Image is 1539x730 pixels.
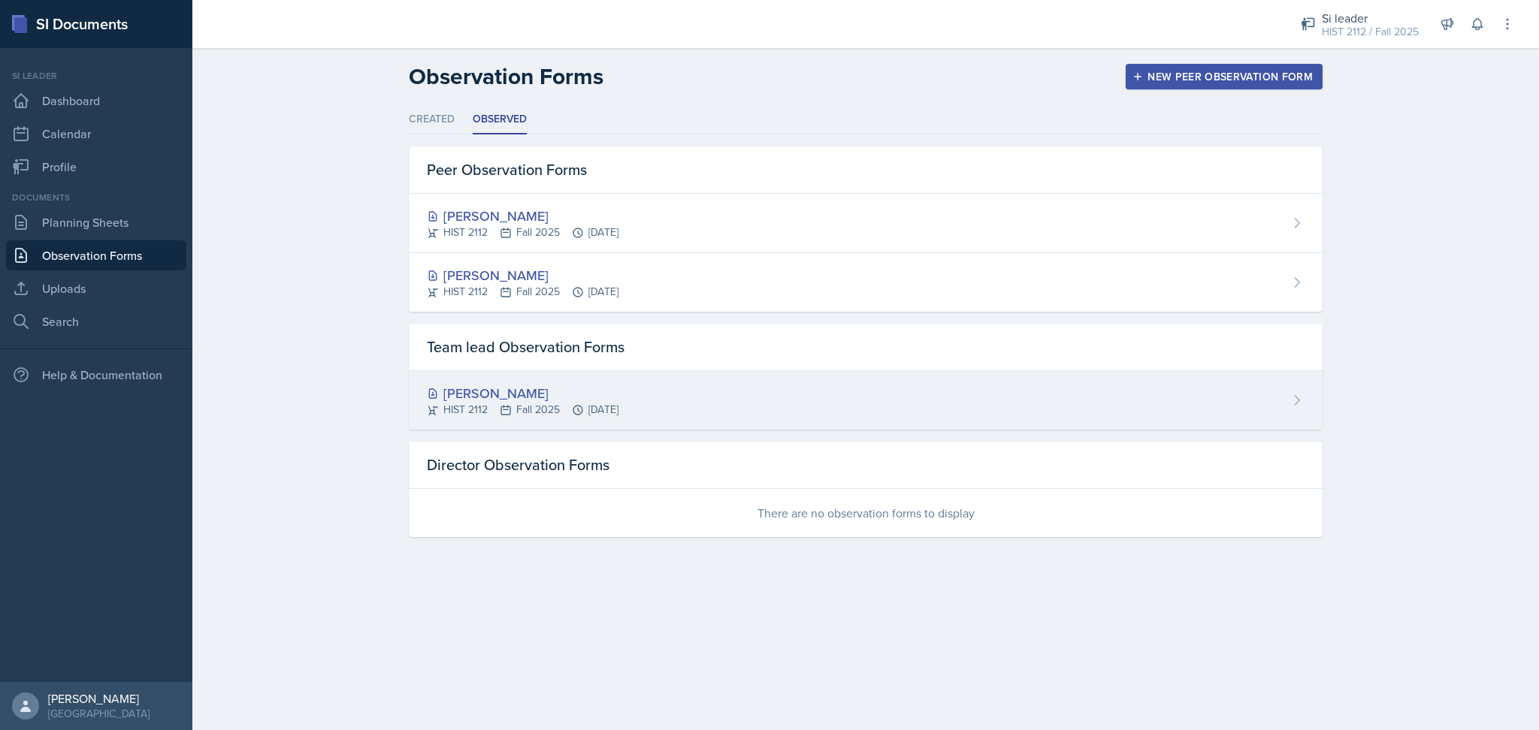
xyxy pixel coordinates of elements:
[1322,24,1419,40] div: HIST 2112 / Fall 2025
[6,207,186,237] a: Planning Sheets
[6,273,186,303] a: Uploads
[473,105,527,134] li: Observed
[409,63,603,90] h2: Observation Forms
[6,360,186,390] div: Help & Documentation
[1322,9,1419,27] div: Si leader
[409,371,1323,430] a: [PERSON_NAME] HIST 2112Fall 2025[DATE]
[6,152,186,182] a: Profile
[6,119,186,149] a: Calendar
[6,306,186,336] a: Search
[409,324,1323,371] div: Team lead Observation Forms
[409,489,1323,537] div: There are no observation forms to display
[6,69,186,83] div: Si leader
[409,105,455,134] li: Created
[1126,64,1323,89] button: New Peer Observation Form
[427,402,618,418] div: HIST 2112 Fall 2025 [DATE]
[427,265,618,285] div: [PERSON_NAME]
[427,383,618,403] div: [PERSON_NAME]
[48,706,150,721] div: [GEOGRAPHIC_DATA]
[409,253,1323,312] a: [PERSON_NAME] HIST 2112Fall 2025[DATE]
[427,284,618,300] div: HIST 2112 Fall 2025 [DATE]
[409,146,1323,194] div: Peer Observation Forms
[409,194,1323,253] a: [PERSON_NAME] HIST 2112Fall 2025[DATE]
[1135,71,1313,83] div: New Peer Observation Form
[48,691,150,706] div: [PERSON_NAME]
[427,225,618,240] div: HIST 2112 Fall 2025 [DATE]
[427,206,618,226] div: [PERSON_NAME]
[409,442,1323,489] div: Director Observation Forms
[6,240,186,270] a: Observation Forms
[6,86,186,116] a: Dashboard
[6,191,186,204] div: Documents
